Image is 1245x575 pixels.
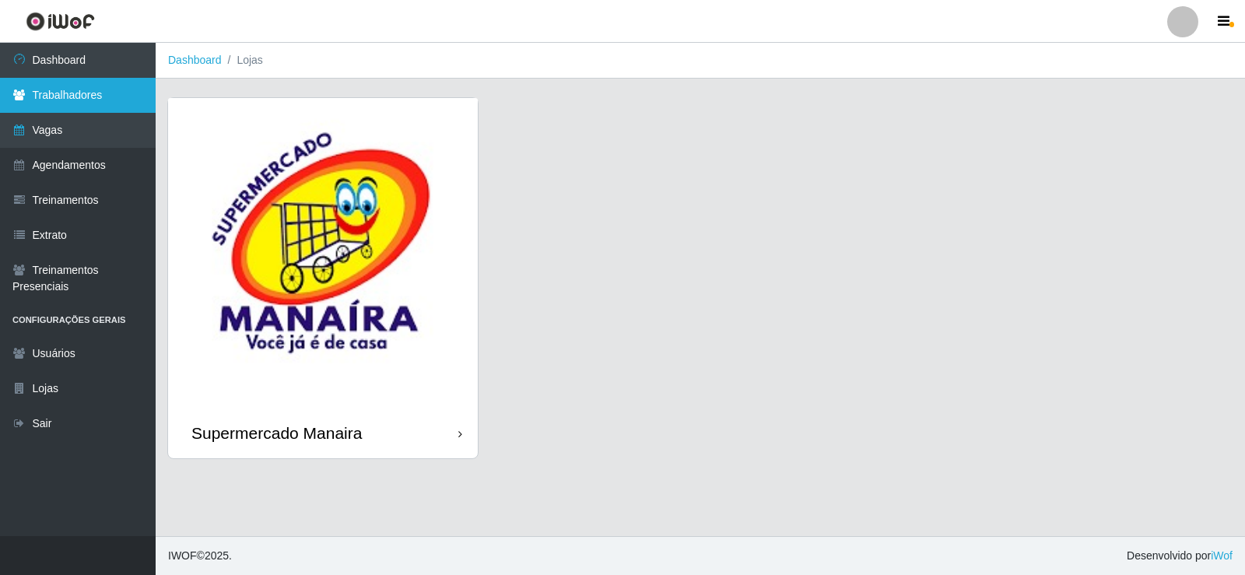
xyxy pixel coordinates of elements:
[168,98,478,458] a: Supermercado Manaira
[168,548,232,564] span: © 2025 .
[191,423,362,443] div: Supermercado Manaira
[168,549,197,562] span: IWOF
[168,54,222,66] a: Dashboard
[156,43,1245,79] nav: breadcrumb
[1211,549,1233,562] a: iWof
[168,98,478,408] img: cardImg
[1127,548,1233,564] span: Desenvolvido por
[26,12,95,31] img: CoreUI Logo
[222,52,263,68] li: Lojas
